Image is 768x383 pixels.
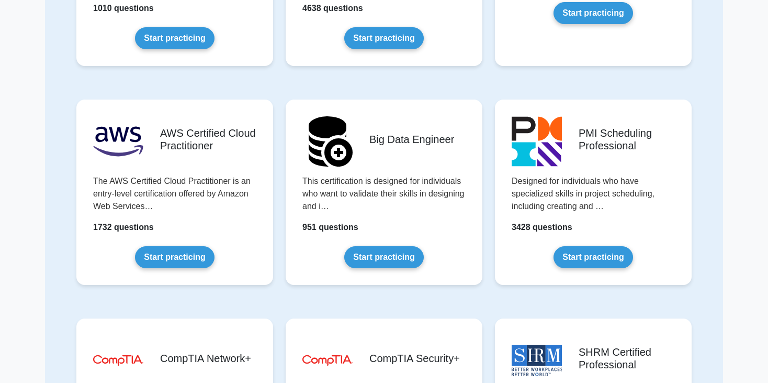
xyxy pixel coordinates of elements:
a: Start practicing [135,246,214,268]
a: Start practicing [554,246,633,268]
a: Start practicing [554,2,633,24]
a: Start practicing [344,246,423,268]
a: Start practicing [344,27,423,49]
a: Start practicing [135,27,214,49]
